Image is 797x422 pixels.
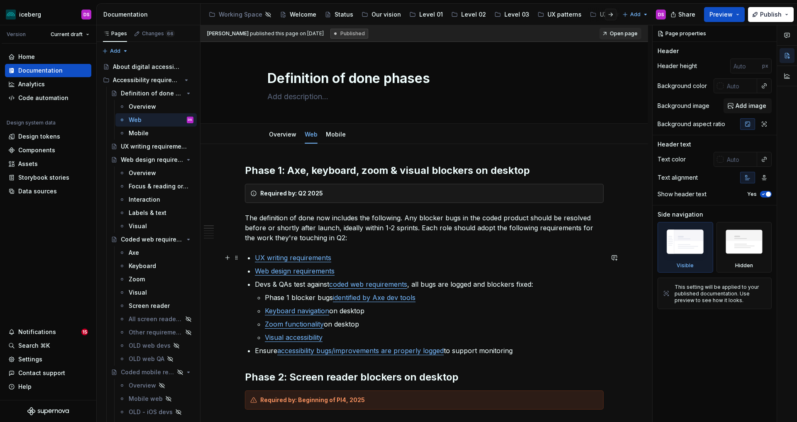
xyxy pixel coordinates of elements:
span: [PERSON_NAME] [207,30,249,37]
div: Assets [18,160,38,168]
div: DS [658,11,664,18]
div: Keyboard [129,262,156,270]
div: Labels & text [129,209,166,217]
div: Text color [658,155,686,163]
a: Labels & text [115,206,197,220]
div: Changes [142,30,175,37]
div: OLD web devs [129,342,171,350]
div: Overview [129,169,156,177]
div: Header height [658,62,697,70]
div: DS [83,11,90,18]
a: Open page [599,28,641,39]
div: Side navigation [658,210,703,219]
a: Focus & reading order [115,180,197,193]
div: Settings [18,355,42,363]
div: Visual [129,222,147,230]
p: Phase 1 blocker bugs [265,293,604,302]
div: Level 03 [504,10,529,19]
a: identified by Axe dev tools [333,293,416,302]
div: Storybook stories [18,173,69,182]
svg: Supernova Logo [27,407,69,415]
span: Open page [610,30,638,37]
textarea: Definition of done phases [266,68,579,88]
a: Overview [115,166,197,180]
div: DS [188,116,192,124]
div: Definition of done phases [121,89,183,98]
span: 15 [81,329,88,335]
span: Add [110,48,120,54]
div: Overview [129,381,156,390]
span: Publish [760,10,782,19]
div: Coded mobile requirements [121,368,174,376]
div: All screen reader requirements [129,315,183,323]
button: Add [620,9,651,20]
a: Zoom functionality [265,320,324,328]
a: Home [5,50,91,63]
button: Contact support [5,366,91,380]
div: Analytics [18,80,45,88]
div: Header text [658,140,691,149]
h2: Phase 2: Screen reader blockers on desktop [245,371,604,384]
p: px [762,63,768,69]
a: Assets [5,157,91,171]
button: Current draft [47,29,93,40]
div: Text alignment [658,173,698,182]
span: Share [678,10,695,19]
a: UX writing requirements [108,140,197,153]
a: Mobile web [115,392,197,405]
input: Auto [724,78,757,93]
a: All screen reader requirements [115,312,197,326]
div: Welcome [290,10,316,19]
span: Add image [736,102,766,110]
div: Mobile [129,129,149,137]
a: Status [321,8,357,21]
div: Background aspect ratio [658,120,725,128]
div: Working Space [219,10,262,19]
img: 418c6d47-6da6-4103-8b13-b5999f8989a1.png [6,10,16,20]
div: Components [18,146,55,154]
a: Coded web requirements [108,233,197,246]
div: Hidden [716,222,772,273]
div: Documentation [18,66,63,75]
p: on desktop [265,319,604,329]
div: Help [18,383,32,391]
a: Coded mobile requirements [108,366,197,379]
a: Our vision [358,8,404,21]
a: Visual [115,220,197,233]
div: Mobile [323,125,349,143]
div: UX patterns [548,10,582,19]
strong: Required by: Q2 2025 [260,190,323,197]
div: Web [301,125,321,143]
a: Mobile [115,127,197,140]
div: Page tree [205,6,618,23]
a: Web [305,131,318,138]
div: Visible [658,222,713,273]
div: Version [7,31,26,38]
div: Coded web requirements [121,235,183,244]
button: Notifications15 [5,325,91,339]
div: Interaction [129,195,160,204]
a: Visual [115,286,197,299]
span: Add [630,11,641,18]
button: Preview [704,7,745,22]
div: Zoom [129,275,145,283]
a: Code automation [5,91,91,105]
div: Level 01 [419,10,443,19]
span: Current draft [51,31,83,38]
div: Notifications [18,328,56,336]
div: Hidden [735,262,753,269]
div: Visible [677,262,694,269]
a: WebDS [115,113,197,127]
a: About digital accessibility [100,60,197,73]
p: Devs & QAs test against , all bugs are logged and blockers fixed: [255,279,604,289]
a: Overview [115,379,197,392]
a: Design tokens [5,130,91,143]
div: UX writing requirements [121,142,189,151]
div: Status [335,10,353,19]
div: Code automation [18,94,68,102]
a: Interaction [115,193,197,206]
div: Published [330,29,368,39]
div: Other requirements [129,328,183,337]
div: Focus & reading order [129,182,192,190]
div: Pages [103,30,127,37]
